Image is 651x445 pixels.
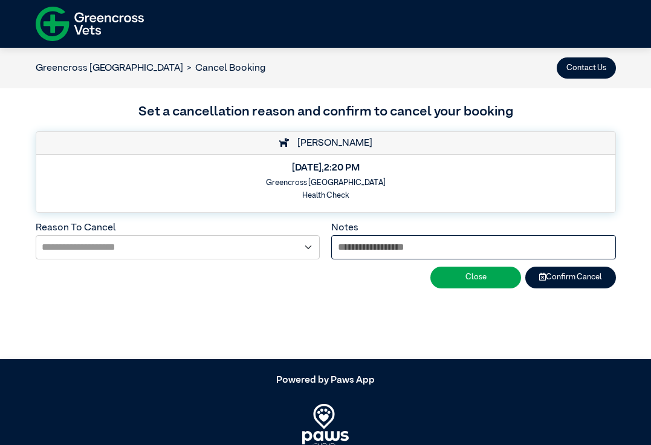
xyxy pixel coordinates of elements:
button: Close [430,267,521,288]
h5: [DATE] , 2:20 PM [44,163,607,174]
button: Confirm Cancel [525,267,616,288]
h3: Set a cancellation reason and confirm to cancel your booking [36,102,616,123]
img: f-logo [36,3,144,45]
a: Greencross [GEOGRAPHIC_DATA] [36,63,183,73]
button: Contact Us [557,57,616,79]
h6: Greencross [GEOGRAPHIC_DATA] [44,178,607,187]
label: Notes [331,223,358,233]
nav: breadcrumb [36,61,266,76]
h5: Powered by Paws App [36,375,616,386]
span: [PERSON_NAME] [291,138,372,148]
li: Cancel Booking [183,61,266,76]
h6: Health Check [44,191,607,200]
label: Reason To Cancel [36,223,116,233]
